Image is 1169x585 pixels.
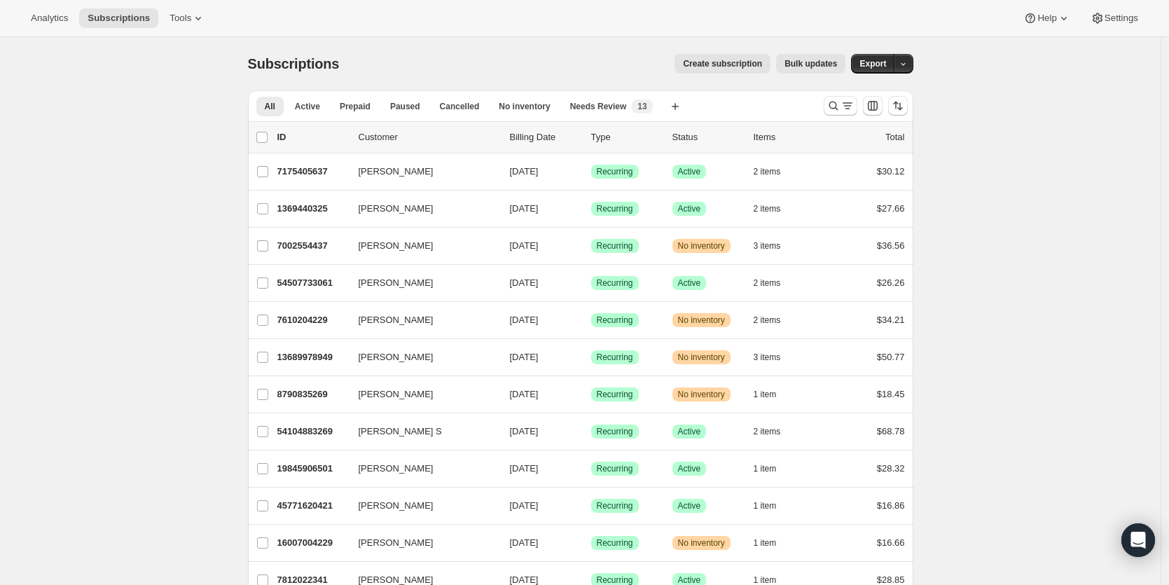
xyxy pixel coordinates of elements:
button: 2 items [754,273,796,293]
button: [PERSON_NAME] [350,346,490,369]
span: Help [1037,13,1056,24]
div: 54507733061[PERSON_NAME][DATE]SuccessRecurringSuccessActive2 items$26.26 [277,273,905,293]
p: 8790835269 [277,387,347,401]
span: Analytics [31,13,68,24]
p: Customer [359,130,499,144]
button: [PERSON_NAME] [350,495,490,517]
span: Recurring [597,277,633,289]
span: $26.26 [877,277,905,288]
span: Recurring [597,463,633,474]
span: [DATE] [510,277,539,288]
button: Help [1015,8,1079,28]
span: [DATE] [510,166,539,177]
span: Tools [170,13,191,24]
div: 19845906501[PERSON_NAME][DATE]SuccessRecurringSuccessActive1 item$28.32 [277,459,905,479]
span: [DATE] [510,463,539,474]
span: $27.66 [877,203,905,214]
span: Active [678,277,701,289]
span: $30.12 [877,166,905,177]
span: $18.45 [877,389,905,399]
button: [PERSON_NAME] [350,198,490,220]
span: No inventory [678,315,725,326]
span: Recurring [597,426,633,437]
p: 13689978949 [277,350,347,364]
div: 13689978949[PERSON_NAME][DATE]SuccessRecurringWarningNo inventory3 items$50.77 [277,347,905,367]
button: 2 items [754,422,796,441]
span: [PERSON_NAME] [359,165,434,179]
span: [DATE] [510,389,539,399]
p: 7002554437 [277,239,347,253]
button: [PERSON_NAME] [350,272,490,294]
p: 7175405637 [277,165,347,179]
button: Analytics [22,8,76,28]
span: Active [678,166,701,177]
span: [PERSON_NAME] [359,202,434,216]
div: 7002554437[PERSON_NAME][DATE]SuccessRecurringWarningNo inventory3 items$36.56 [277,236,905,256]
button: 1 item [754,496,792,516]
div: 16007004229[PERSON_NAME][DATE]SuccessRecurringWarningNo inventory1 item$16.66 [277,533,905,553]
button: [PERSON_NAME] [350,532,490,554]
span: [PERSON_NAME] [359,499,434,513]
button: [PERSON_NAME] S [350,420,490,443]
span: $34.21 [877,315,905,325]
span: [DATE] [510,574,539,585]
p: 45771620421 [277,499,347,513]
p: Status [672,130,742,144]
p: Total [885,130,904,144]
span: $28.85 [877,574,905,585]
span: No inventory [678,389,725,400]
button: 1 item [754,385,792,404]
span: Settings [1105,13,1138,24]
span: [PERSON_NAME] [359,350,434,364]
span: 2 items [754,166,781,177]
div: Type [591,130,661,144]
span: All [265,101,275,112]
span: $50.77 [877,352,905,362]
span: [PERSON_NAME] [359,276,434,290]
span: Subscriptions [248,56,340,71]
span: $16.66 [877,537,905,548]
span: 2 items [754,315,781,326]
span: 2 items [754,203,781,214]
span: Recurring [597,315,633,326]
span: [DATE] [510,537,539,548]
span: Create subscription [683,58,762,69]
div: 1369440325[PERSON_NAME][DATE]SuccessRecurringSuccessActive2 items$27.66 [277,199,905,219]
button: Tools [161,8,214,28]
span: Cancelled [440,101,480,112]
button: Search and filter results [824,96,857,116]
span: No inventory [678,240,725,252]
span: [PERSON_NAME] S [359,425,442,439]
p: Billing Date [510,130,580,144]
span: 1 item [754,500,777,511]
button: Customize table column order and visibility [863,96,883,116]
span: [DATE] [510,352,539,362]
p: 7610204229 [277,313,347,327]
span: $36.56 [877,240,905,251]
span: 2 items [754,426,781,437]
span: [DATE] [510,203,539,214]
span: Bulk updates [784,58,837,69]
button: Settings [1082,8,1147,28]
button: Subscriptions [79,8,158,28]
span: $28.32 [877,463,905,474]
span: Active [678,426,701,437]
div: IDCustomerBilling DateTypeStatusItemsTotal [277,130,905,144]
button: 3 items [754,347,796,367]
span: Paused [390,101,420,112]
button: 1 item [754,459,792,479]
p: 1369440325 [277,202,347,216]
button: 2 items [754,310,796,330]
span: Active [295,101,320,112]
span: $68.78 [877,426,905,436]
button: Create new view [664,97,686,116]
span: Recurring [597,389,633,400]
span: Active [678,500,701,511]
button: Bulk updates [776,54,845,74]
span: Needs Review [570,101,627,112]
button: Export [851,54,894,74]
span: [DATE] [510,240,539,251]
span: 2 items [754,277,781,289]
p: ID [277,130,347,144]
span: Subscriptions [88,13,150,24]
